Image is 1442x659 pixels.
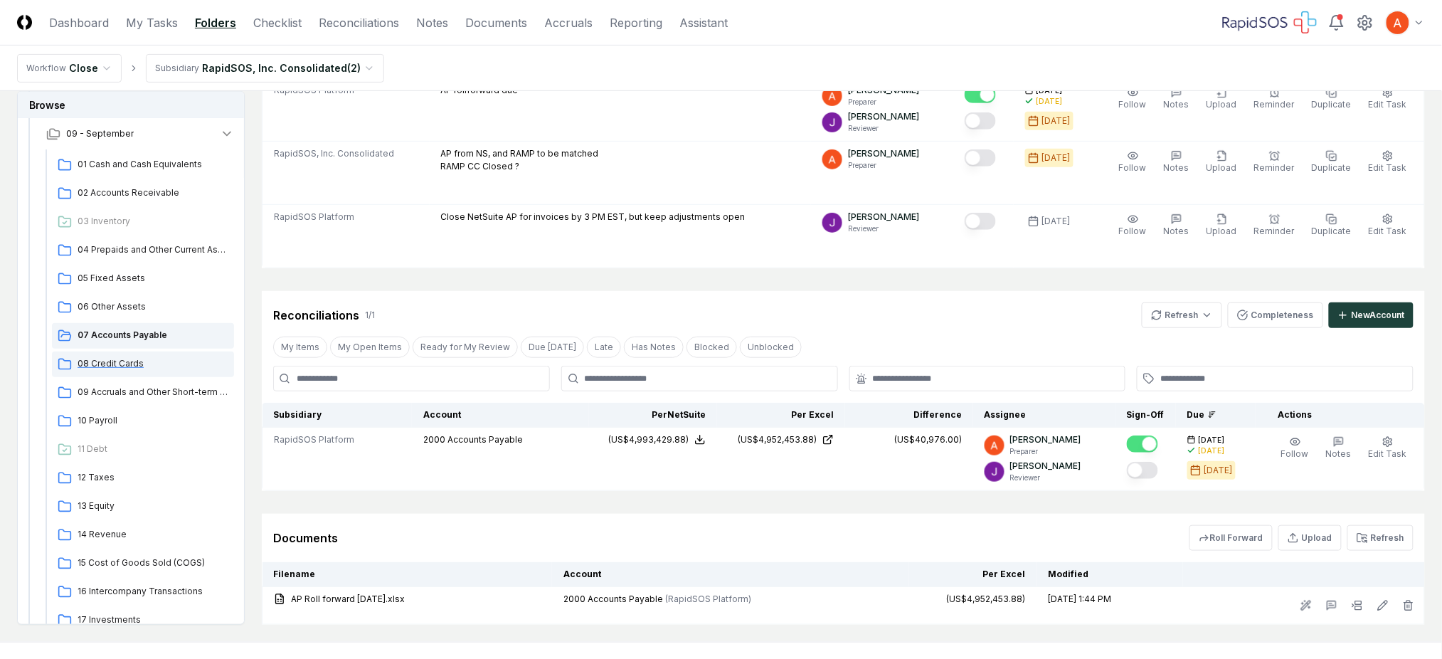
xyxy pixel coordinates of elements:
[78,585,228,598] span: 16 Intercompany Transactions
[1042,115,1071,127] div: [DATE]
[78,357,228,370] span: 08 Credit Cards
[423,408,578,421] div: Account
[52,437,234,463] a: 11 Debt
[78,443,228,455] span: 11 Debt
[1369,226,1407,236] span: Edit Task
[78,386,228,399] span: 09 Accruals and Other Short-term Liabilities
[1119,99,1147,110] span: Follow
[1312,99,1352,110] span: Duplicate
[52,551,234,576] a: 15 Cost of Goods Sold (COGS)
[423,434,445,445] span: 2000
[274,147,394,160] span: RapidSOS, Inc. Consolidated
[1366,433,1410,463] button: Edit Task
[78,272,228,285] span: 05 Fixed Assets
[274,433,354,446] span: RapidSOS Platform
[1204,147,1240,177] button: Upload
[985,462,1004,482] img: ACg8ocKTC56tjQR6-o9bi8poVV4j_qMfO6M0RniyL9InnBgkmYdNig=s96-c
[447,434,523,445] span: Accounts Payable
[848,97,919,107] p: Preparer
[78,613,228,626] span: 17 Investments
[848,223,919,234] p: Reviewer
[1164,99,1189,110] span: Notes
[78,215,228,228] span: 03 Inventory
[1278,525,1342,551] button: Upload
[78,528,228,541] span: 14 Revenue
[1187,408,1244,421] div: Due
[52,295,234,320] a: 06 Other Assets
[1010,446,1081,457] p: Preparer
[1037,562,1183,587] th: Modified
[1309,211,1354,241] button: Duplicate
[78,243,228,256] span: 04 Prepaids and Other Current Assets
[1347,525,1414,551] button: Refresh
[848,110,919,123] p: [PERSON_NAME]
[521,337,584,358] button: Due Today
[894,433,962,446] div: (US$40,976.00)
[985,436,1004,455] img: ACg8ocK3mdmu6YYpaRl40uhUUGu9oxSxFSb1vbjsnEih2JuwAH1PGA=s96-c
[1326,448,1352,459] span: Notes
[1037,587,1183,625] td: [DATE] 1:44 PM
[52,238,234,263] a: 04 Prepaids and Other Current Assets
[848,160,919,171] p: Preparer
[52,266,234,292] a: 05 Fixed Assets
[78,158,228,171] span: 01 Cash and Cash Equivalents
[965,112,996,130] button: Mark complete
[273,307,359,324] div: Reconciliations
[330,337,410,358] button: My Open Items
[1042,152,1071,164] div: [DATE]
[686,337,737,358] button: Blocked
[1251,211,1298,241] button: Reminder
[78,557,228,569] span: 15 Cost of Goods Sold (COGS)
[909,562,1037,587] th: Per Excel
[1312,226,1352,236] span: Duplicate
[1228,302,1323,328] button: Completeness
[1366,84,1410,114] button: Edit Task
[1207,99,1237,110] span: Upload
[1204,464,1233,477] div: [DATE]
[52,209,234,235] a: 03 Inventory
[78,329,228,342] span: 07 Accounts Payable
[1204,211,1240,241] button: Upload
[195,14,236,31] a: Folders
[52,408,234,434] a: 10 Payroll
[608,433,689,446] div: (US$4,993,429.88)
[66,127,134,140] span: 09 - September
[263,403,413,428] th: Subsidiary
[155,62,199,75] div: Subsidiary
[740,337,802,358] button: Unblocked
[848,123,919,134] p: Reviewer
[52,522,234,548] a: 14 Revenue
[1329,302,1414,328] button: NewAccount
[552,562,909,587] th: Account
[973,403,1115,428] th: Assignee
[1119,162,1147,173] span: Follow
[273,529,338,547] div: Documents
[413,337,518,358] button: Ready for My Review
[17,54,384,83] nav: breadcrumb
[1312,162,1352,173] span: Duplicate
[608,433,706,446] button: (US$4,993,429.88)
[78,300,228,313] span: 06 Other Assets
[563,593,898,606] div: 2000 Accounts Payable
[848,211,919,223] p: [PERSON_NAME]
[679,14,728,31] a: Assistant
[18,92,244,118] h3: Browse
[1116,84,1150,114] button: Follow
[365,309,375,322] div: 1 / 1
[52,494,234,520] a: 13 Equity
[78,500,228,512] span: 13 Equity
[1254,226,1295,236] span: Reminder
[1281,448,1309,459] span: Follow
[1161,84,1192,114] button: Notes
[1199,435,1225,446] span: [DATE]
[78,186,228,199] span: 02 Accounts Receivable
[273,337,327,358] button: My Items
[1115,403,1176,428] th: Sign-Off
[441,147,599,173] p: AP from NS, and RAMP to be matched RAMP CC Closed ?
[587,337,621,358] button: Late
[624,337,684,358] button: Has Notes
[845,403,973,428] th: Difference
[1309,147,1354,177] button: Duplicate
[35,118,245,149] button: 09 - September
[274,593,541,606] a: AP Roll forward [DATE].xlsx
